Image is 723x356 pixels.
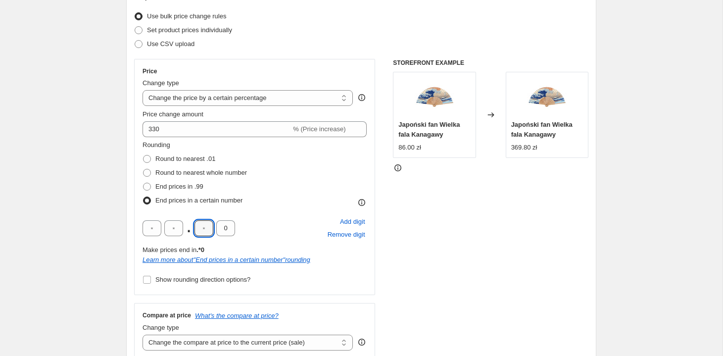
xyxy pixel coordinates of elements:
[326,228,367,241] button: Remove placeholder
[357,93,367,102] div: help
[415,77,454,117] img: japonski-fan-wielka-fala-kanagawy-114_80x.jpg
[143,67,157,75] h3: Price
[186,220,192,236] span: .
[293,125,345,133] span: % (Price increase)
[511,143,537,153] div: 369.80 zł
[147,26,232,34] span: Set product prices individually
[143,256,310,263] a: Learn more about"End prices in a certain number"rounding
[147,12,226,20] span: Use bulk price change rules
[338,215,367,228] button: Add placeholder
[143,256,310,263] i: Learn more about " End prices in a certain number " rounding
[147,40,194,48] span: Use CSV upload
[194,220,213,236] input: ﹡
[164,220,183,236] input: ﹡
[195,312,279,319] button: What's the compare at price?
[155,155,215,162] span: Round to nearest .01
[143,110,203,118] span: Price change amount
[155,197,242,204] span: End prices in a certain number
[328,230,365,240] span: Remove digit
[527,77,567,117] img: japonski-fan-wielka-fala-kanagawy-114_80x.jpg
[143,121,291,137] input: -15
[398,143,421,153] div: 86.00 zł
[143,79,179,87] span: Change type
[143,311,191,319] h3: Compare at price
[393,59,588,67] h6: STOREFRONT EXAMPLE
[143,246,204,254] span: Make prices end in
[216,220,235,236] input: ﹡
[155,183,203,190] span: End prices in .99
[357,337,367,347] div: help
[143,220,161,236] input: ﹡
[511,121,573,138] span: Japoński fan Wielka fala Kanagawy
[143,141,170,149] span: Rounding
[340,217,365,227] span: Add digit
[155,276,250,283] span: Show rounding direction options?
[398,121,460,138] span: Japoński fan Wielka fala Kanagawy
[143,324,179,331] span: Change type
[155,169,247,176] span: Round to nearest whole number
